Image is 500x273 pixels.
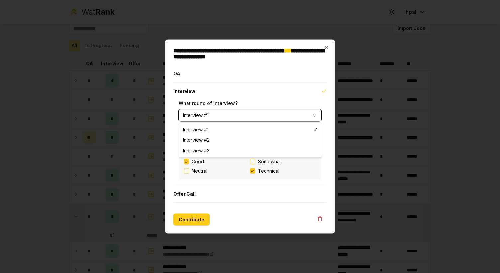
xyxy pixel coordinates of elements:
label: What round of interview? [179,100,238,106]
button: Contribute [173,214,210,226]
span: Interview #1 [183,126,209,133]
label: Good [192,158,204,165]
span: Technical [258,168,279,174]
button: Offer Call [173,185,327,203]
span: Somewhat [258,158,281,165]
span: Interview #3 [183,147,210,154]
button: OA [173,65,327,82]
label: Neutral [192,168,207,174]
button: Interview [173,83,327,100]
div: Interview [173,100,327,185]
span: Interview #2 [183,137,210,143]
